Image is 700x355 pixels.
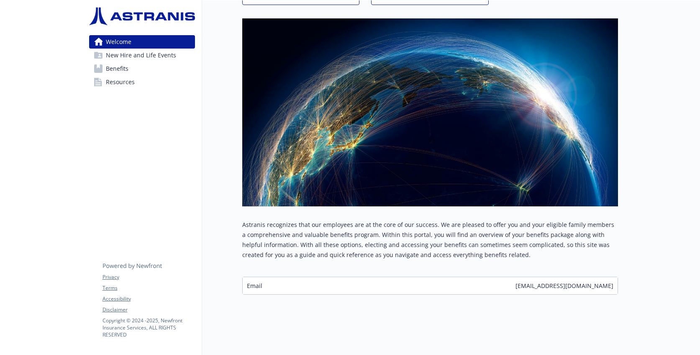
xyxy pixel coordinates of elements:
p: Astranis recognizes that our employees are at the core of our success. We are pleased to offer yo... [242,220,618,260]
a: New Hire and Life Events [89,49,195,62]
a: Accessibility [103,295,195,303]
a: Disclaimer [103,306,195,314]
a: Welcome [89,35,195,49]
span: Benefits [106,62,128,75]
span: New Hire and Life Events [106,49,176,62]
a: Terms [103,284,195,292]
a: Privacy [103,273,195,281]
span: Email [247,281,262,290]
a: Benefits [89,62,195,75]
p: Copyright © 2024 - 2025 , Newfront Insurance Services, ALL RIGHTS RESERVED [103,317,195,338]
img: overview page banner [242,18,618,206]
span: Welcome [106,35,131,49]
a: Resources [89,75,195,89]
span: Resources [106,75,135,89]
span: [EMAIL_ADDRESS][DOMAIN_NAME] [515,281,613,290]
